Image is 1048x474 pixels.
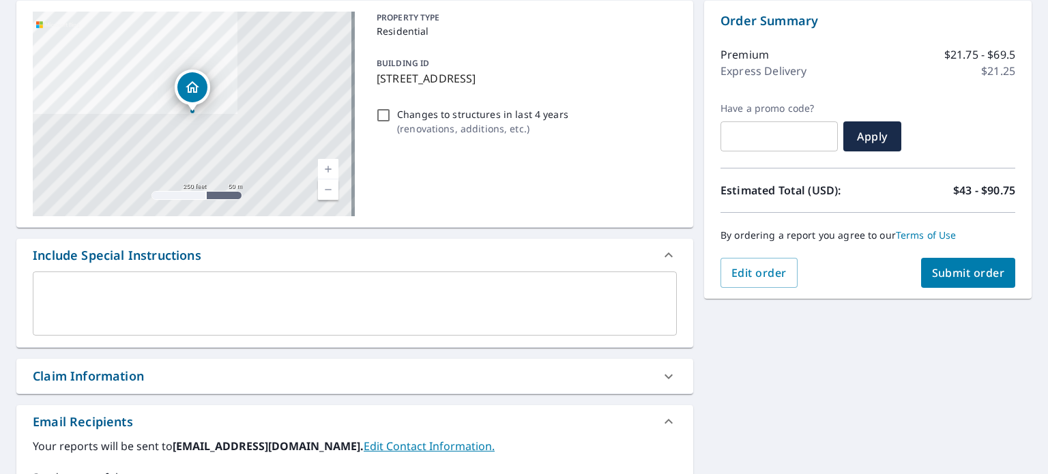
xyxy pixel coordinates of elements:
[944,46,1015,63] p: $21.75 - $69.5
[377,57,429,69] p: BUILDING ID
[318,179,338,200] a: Current Level 17, Zoom Out
[720,102,838,115] label: Have a promo code?
[16,405,693,438] div: Email Recipients
[953,182,1015,198] p: $43 - $90.75
[33,413,133,431] div: Email Recipients
[843,121,901,151] button: Apply
[720,182,868,198] p: Estimated Total (USD):
[896,228,957,241] a: Terms of Use
[33,246,201,265] div: Include Special Instructions
[921,258,1016,288] button: Submit order
[397,121,568,136] p: ( renovations, additions, etc. )
[33,367,144,385] div: Claim Information
[318,159,338,179] a: Current Level 17, Zoom In
[720,46,769,63] p: Premium
[16,359,693,394] div: Claim Information
[33,438,677,454] label: Your reports will be sent to
[720,229,1015,241] p: By ordering a report you agree to our
[720,12,1015,30] p: Order Summary
[364,439,495,454] a: EditContactInfo
[932,265,1005,280] span: Submit order
[16,239,693,271] div: Include Special Instructions
[377,70,671,87] p: [STREET_ADDRESS]
[397,107,568,121] p: Changes to structures in last 4 years
[377,12,671,24] p: PROPERTY TYPE
[720,63,806,79] p: Express Delivery
[173,439,364,454] b: [EMAIL_ADDRESS][DOMAIN_NAME].
[377,24,671,38] p: Residential
[175,70,210,112] div: Dropped pin, building 1, Residential property, 8662 School St Rocky Mount, NC 27803
[981,63,1015,79] p: $21.25
[720,258,798,288] button: Edit order
[731,265,787,280] span: Edit order
[854,129,890,144] span: Apply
